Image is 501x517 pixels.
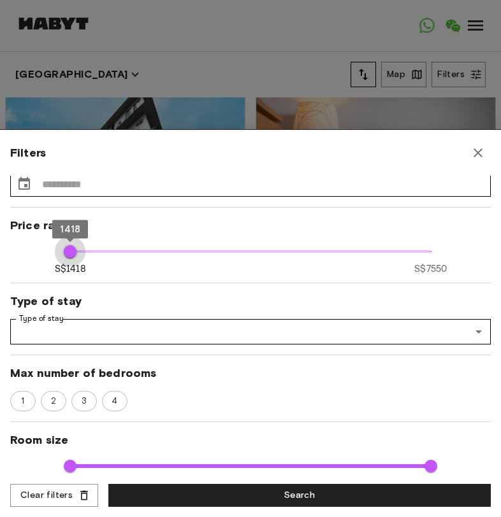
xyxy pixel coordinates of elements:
button: Search [108,484,491,507]
span: 3 [75,395,94,407]
div: 3 [71,391,97,411]
span: Price range [10,218,491,233]
span: S$7550 [414,262,447,276]
span: Type of stay [10,294,491,309]
span: 2 [44,395,63,407]
span: 4 [105,395,124,407]
span: Max number of bedrooms [10,365,491,381]
div: 1 [10,391,36,411]
span: 1 [14,395,31,407]
div: 2 [41,391,66,411]
span: 1418 [60,223,80,235]
button: Choose date [11,171,37,197]
span: Room size [10,432,491,448]
span: Filters [10,145,46,160]
div: 4 [102,391,127,411]
button: Clear filters [10,484,98,507]
label: Type of stay [19,313,64,324]
span: S$1418 [55,262,86,276]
